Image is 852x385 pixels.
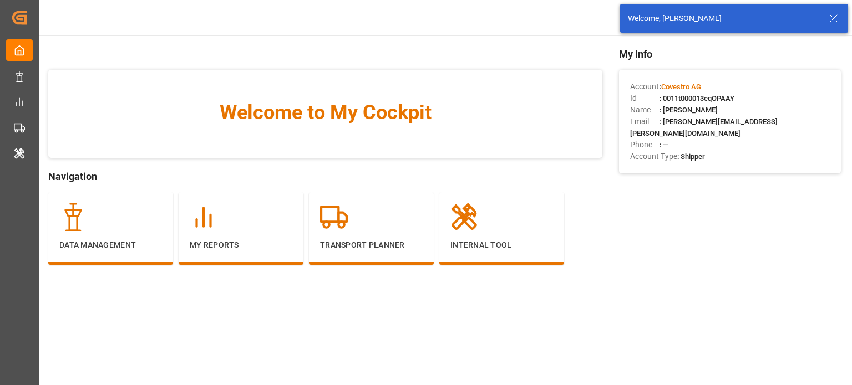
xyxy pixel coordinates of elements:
[628,13,819,24] div: Welcome, [PERSON_NAME]
[660,141,668,149] span: : —
[630,151,677,162] span: Account Type
[661,83,701,91] span: Covestro AG
[630,81,660,93] span: Account
[630,116,660,127] span: Email
[677,152,705,161] span: : Shipper
[48,169,602,184] span: Navigation
[320,239,423,251] p: Transport Planner
[630,117,778,137] span: : [PERSON_NAME][EMAIL_ADDRESS][PERSON_NAME][DOMAIN_NAME]
[660,83,701,91] span: :
[70,97,580,127] span: Welcome to My Cockpit
[190,239,292,251] p: My Reports
[59,239,162,251] p: Data Management
[450,239,553,251] p: Internal Tool
[660,94,734,102] span: : 0011t000013eqOPAAY
[630,139,660,151] span: Phone
[630,104,660,116] span: Name
[630,93,660,104] span: Id
[619,47,841,61] span: My Info
[660,106,718,114] span: : [PERSON_NAME]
